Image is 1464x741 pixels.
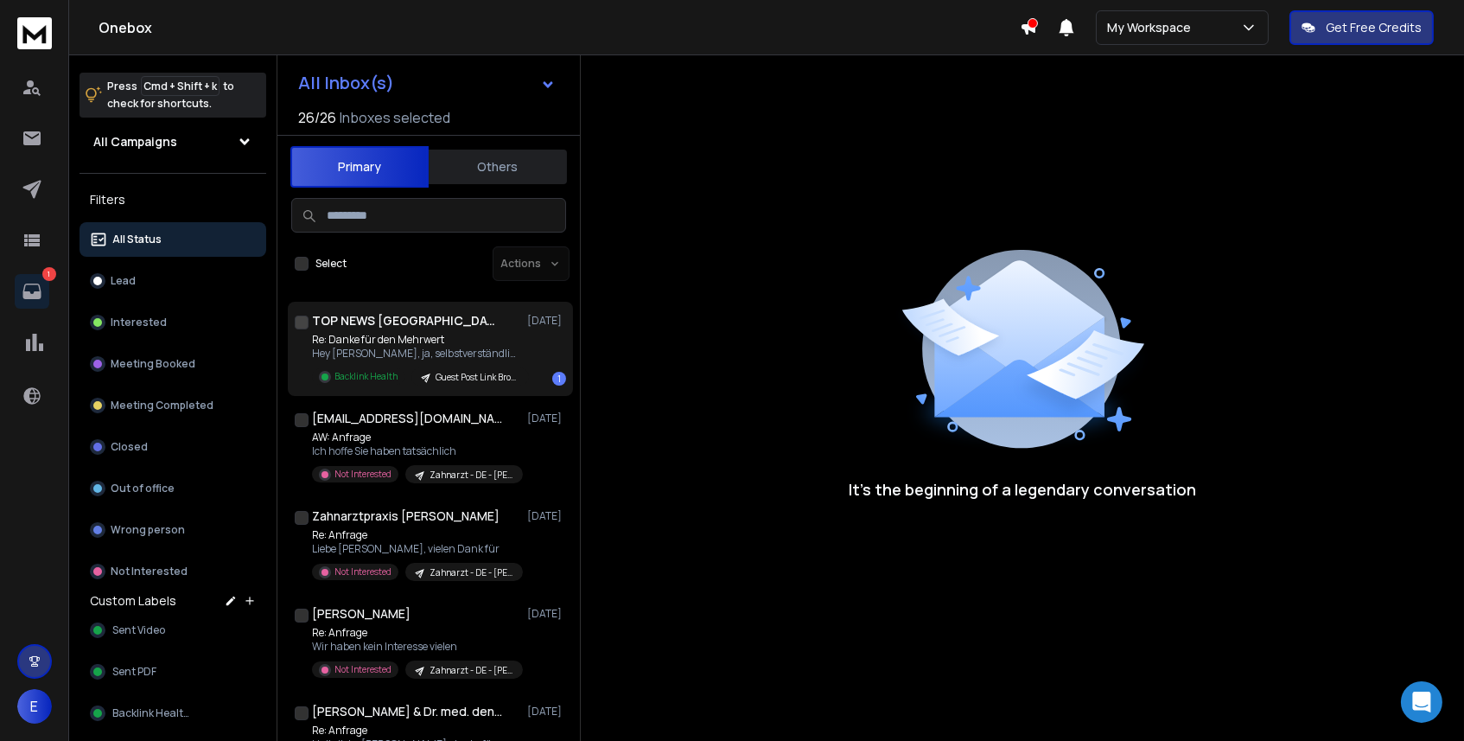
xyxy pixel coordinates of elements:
h1: All Inbox(s) [298,74,394,92]
p: [DATE] [527,509,566,523]
h1: All Campaigns [93,133,177,150]
p: Zahnarzt - DE - [PERSON_NAME] (Email + 1 MIo) [430,566,512,579]
span: Sent PDF [112,665,156,679]
button: All Campaigns [80,125,266,159]
h1: [PERSON_NAME] & Dr. med. dent. [PERSON_NAME] [312,703,502,720]
button: Get Free Credits [1289,10,1434,45]
p: It’s the beginning of a legendary conversation [849,477,1196,501]
span: Backlink Health [112,706,189,720]
p: Not Interested [334,663,391,676]
p: [DATE] [527,412,566,425]
h3: Inboxes selected [340,107,450,128]
span: Cmd + Shift + k [141,76,220,96]
p: Not Interested [334,565,391,578]
button: Backlink Health [80,696,266,731]
span: Sent Video [112,623,165,637]
p: Liebe [PERSON_NAME], vielen Dank für [312,542,519,556]
button: E [17,689,52,724]
button: All Status [80,222,266,257]
h1: Onebox [99,17,1020,38]
h1: [EMAIL_ADDRESS][DOMAIN_NAME] [312,410,502,427]
p: Re: Danke für den Mehrwert [312,333,519,347]
button: Not Interested [80,554,266,589]
label: Select [315,257,347,271]
p: My Workspace [1107,19,1198,36]
p: Ich hoffe Sie haben tatsächlich [312,444,519,458]
button: Out of office [80,471,266,506]
p: Wrong person [111,523,185,537]
p: AW: Anfrage [312,431,519,444]
h1: TOP NEWS [GEOGRAPHIC_DATA] [312,312,502,329]
p: Get Free Credits [1326,19,1422,36]
p: Press to check for shortcuts. [107,78,234,112]
p: Zahnarzt - DE - [PERSON_NAME] (Email + 1 MIo) [430,469,512,482]
p: All Status [112,233,162,246]
button: Sent PDF [80,655,266,689]
div: Open Intercom Messenger [1401,681,1442,723]
p: Out of office [111,482,175,495]
p: 1 [42,267,56,281]
h3: Filters [80,188,266,212]
button: Lead [80,264,266,298]
h1: [PERSON_NAME] [312,605,411,623]
p: Re: Anfrage [312,528,519,542]
p: Re: Anfrage [312,626,519,640]
p: Lead [111,274,136,288]
h3: Custom Labels [90,592,176,610]
p: Closed [111,440,148,454]
h1: Zahnarztpraxis [PERSON_NAME] [312,508,500,525]
button: Primary [290,146,429,188]
a: 1 [15,274,49,309]
button: Closed [80,430,266,464]
p: Hey [PERSON_NAME], ja, selbstverständlich ist [312,347,519,361]
button: All Inbox(s) [284,66,570,100]
button: Sent Video [80,613,266,648]
div: 1 [552,372,566,386]
p: Backlink Health [334,370,398,383]
button: Others [429,148,567,186]
p: [DATE] [527,705,566,719]
span: 26 / 26 [298,107,336,128]
p: Re: Anfrage [312,724,519,738]
p: Zahnarzt - DE - [PERSON_NAME] (Email + 1 MIo) [430,664,512,677]
p: Interested [111,316,167,329]
p: [DATE] [527,314,566,328]
p: Meeting Completed [111,399,213,412]
button: Wrong person [80,513,266,547]
p: Meeting Booked [111,357,195,371]
p: Guest Post Link Broker - Tag [PERSON_NAME] [436,371,519,384]
p: Wir haben kein Interesse vielen [312,640,519,654]
img: logo [17,17,52,49]
button: Meeting Completed [80,388,266,423]
p: Not Interested [111,565,188,578]
button: Meeting Booked [80,347,266,381]
p: [DATE] [527,607,566,621]
p: Not Interested [334,468,391,481]
button: Interested [80,305,266,340]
